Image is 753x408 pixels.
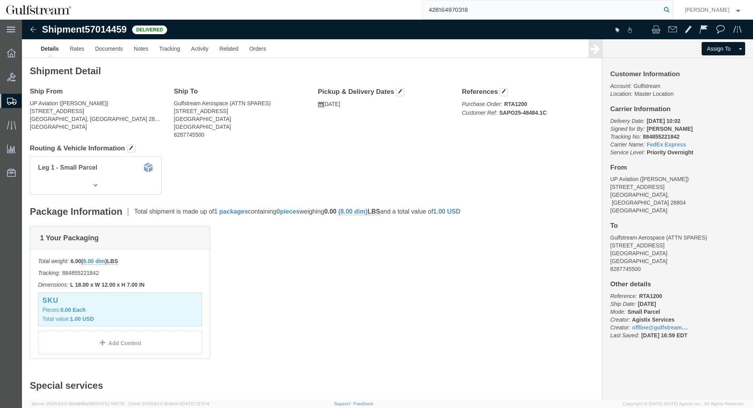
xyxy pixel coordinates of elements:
[423,0,661,19] input: Search for shipment number, reference number
[22,20,753,400] iframe: FS Legacy Container
[353,401,373,406] a: Feedback
[684,5,742,15] button: [PERSON_NAME]
[623,401,744,407] span: Copyright © [DATE]-[DATE] Agistix Inc., All Rights Reserved
[31,401,125,406] span: Server: 2025.20.0-5efa686e39f
[334,401,354,406] a: Support
[5,4,72,16] img: logo
[95,401,125,406] span: [DATE] 11:47:12
[181,401,209,406] span: [DATE] 12:11:14
[685,5,729,14] span: Jene Middleton
[128,401,209,406] span: Client: 2025.20.0-8c6e0cf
